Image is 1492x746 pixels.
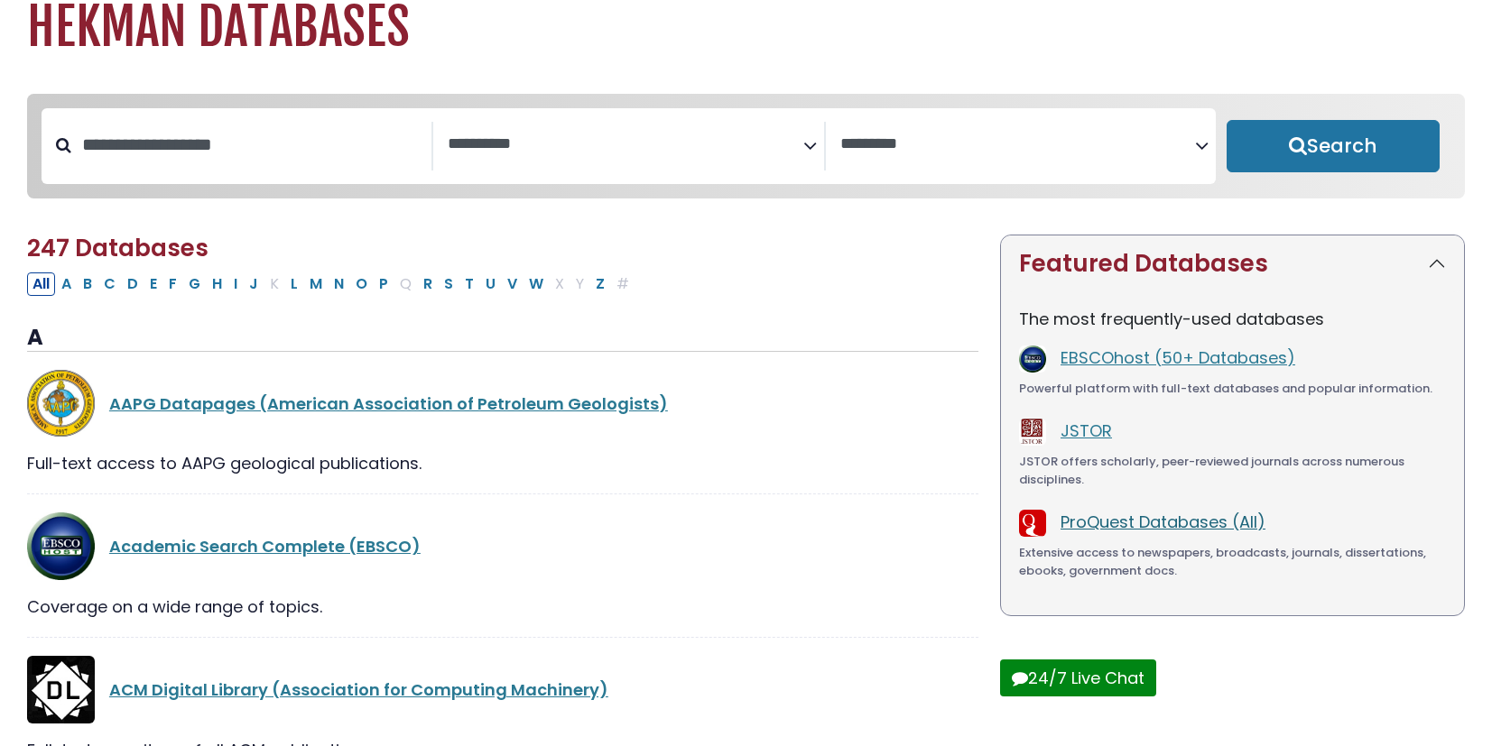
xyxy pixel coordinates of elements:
[1019,380,1446,398] div: Powerful platform with full-text databases and popular information.
[1019,544,1446,579] div: Extensive access to newspapers, broadcasts, journals, dissertations, ebooks, government docs.
[78,272,97,296] button: Filter Results B
[1061,511,1265,533] a: ProQuest Databases (All)
[27,232,209,264] span: 247 Databases
[27,594,978,619] div: Coverage on a wide range of topics.
[109,678,608,701] a: ACM Digital Library (Association for Computing Machinery)
[350,272,373,296] button: Filter Results O
[27,451,978,475] div: Full-text access to AAPG geological publications.
[228,272,243,296] button: Filter Results I
[144,272,162,296] button: Filter Results E
[1061,346,1295,369] a: EBSCOhost (50+ Databases)
[840,135,1195,154] textarea: Search
[448,135,802,154] textarea: Search
[27,272,636,294] div: Alpha-list to filter by first letter of database name
[27,272,55,296] button: All
[304,272,328,296] button: Filter Results M
[459,272,479,296] button: Filter Results T
[1001,235,1464,292] button: Featured Databases
[109,535,421,557] a: Academic Search Complete (EBSCO)
[329,272,349,296] button: Filter Results N
[207,272,227,296] button: Filter Results H
[590,272,610,296] button: Filter Results Z
[244,272,264,296] button: Filter Results J
[502,272,523,296] button: Filter Results V
[27,325,978,352] h3: A
[1061,419,1112,442] a: JSTOR
[480,272,501,296] button: Filter Results U
[374,272,394,296] button: Filter Results P
[109,392,668,415] a: AAPG Datapages (American Association of Petroleum Geologists)
[183,272,206,296] button: Filter Results G
[98,272,121,296] button: Filter Results C
[1019,307,1446,331] p: The most frequently-used databases
[163,272,182,296] button: Filter Results F
[1227,120,1440,172] button: Submit for Search Results
[122,272,144,296] button: Filter Results D
[27,94,1465,198] nav: Search filters
[285,272,303,296] button: Filter Results L
[71,130,431,160] input: Search database by title or keyword
[1000,659,1156,696] button: 24/7 Live Chat
[524,272,549,296] button: Filter Results W
[418,272,438,296] button: Filter Results R
[56,272,77,296] button: Filter Results A
[439,272,459,296] button: Filter Results S
[1019,453,1446,488] div: JSTOR offers scholarly, peer-reviewed journals across numerous disciplines.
